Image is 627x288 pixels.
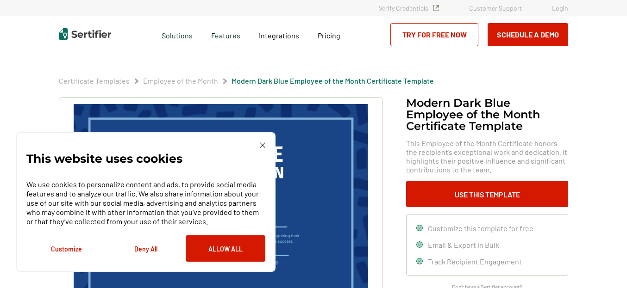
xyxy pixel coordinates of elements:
button: Customize [26,235,106,262]
span: Modern Dark Blue Employee of the Month Certificate Template [232,76,434,86]
a: Customer Support [469,4,522,12]
a: Modern Dark Blue Employee of the Month Certificate Template [232,76,434,85]
a: Integrations [259,29,299,40]
a: Certificate Templates [59,76,130,85]
span: Solutions [162,29,193,40]
img: Cookie Popup Close [260,142,265,148]
p: This website uses cookies [26,154,182,163]
img: Sertifier | Digital Credentialing Platform [59,28,111,40]
h1: Modern Dark Blue Employee of the Month Certificate Template [406,97,568,132]
span: Certificate Templates [59,76,130,86]
span: Track Recipient Engagement [428,257,522,266]
span: Email & Export in Bulk [428,240,499,249]
img: Verified [433,5,439,11]
div: Breadcrumb [59,76,434,86]
button: Deny All [106,235,186,262]
a: Login [552,4,568,12]
p: We use cookies to personalize content and ads, to provide social media features and to analyze ou... [26,180,265,226]
span: Pricing [318,31,340,40]
span: Integrations [259,31,299,40]
button: Use This Template [406,181,568,207]
a: Try for Free Now [390,23,478,46]
a: Employee of the Month [143,76,218,85]
span: Features [211,29,240,40]
a: Verify Credentials [379,4,439,12]
span: This Employee of the Month Certificate honors the recipient’s exceptional work and dedication. It... [406,139,568,174]
a: Pricing [318,29,340,40]
iframe: Chat Widget [581,244,627,288]
span: Employee of the Month [143,76,218,86]
span: Customize this template for free [428,224,533,233]
button: Schedule a Demo [488,23,568,46]
button: Allow All [186,235,265,262]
